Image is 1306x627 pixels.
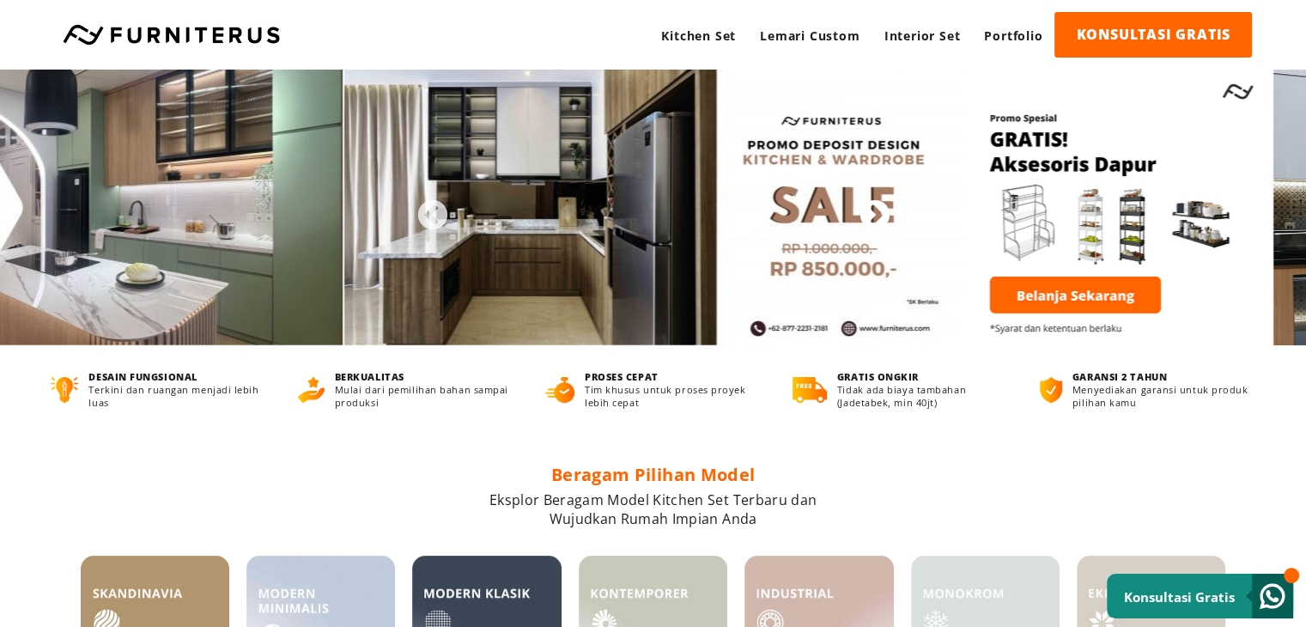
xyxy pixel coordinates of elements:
[335,383,513,409] p: Mulai dari pemilihan bahan sampai produksi
[335,370,513,383] h4: BERKUALITAS
[298,377,325,403] img: berkualitas.png
[81,463,1226,486] h2: Beragam Pilihan Model
[585,370,761,383] h4: PROSES CEPAT
[1054,12,1252,58] a: KONSULTASI GRATIS
[344,70,963,345] img: 2-2-scaled-e1693827117487.jpg
[972,12,1054,59] a: Portfolio
[748,12,872,59] a: Lemari Custom
[585,383,761,409] p: Tim khusus untuk proses proyek lebih cepat
[1072,370,1255,383] h4: GARANSI 2 TAHUN
[1072,383,1255,409] p: Menyediakan garansi untuk produk pilihan kamu
[1040,377,1062,403] img: bergaransi.png
[858,199,875,216] button: Next
[88,383,265,409] p: Terkini dan ruangan menjadi lebih luas
[872,12,973,59] a: Interior Set
[51,377,79,403] img: desain-fungsional.png
[1124,588,1235,606] small: Konsultasi Gratis
[1107,574,1293,618] a: Konsultasi Gratis
[81,490,1226,528] p: Eksplor Beragam Model Kitchen Set Terbaru dan Wujudkan Rumah Impian Anda
[837,370,1008,383] h4: GRATIS ONGKIR
[88,370,265,383] h4: DESAIN FUNGSIONAL
[416,199,433,216] button: Previous
[837,383,1008,409] p: Tidak ada biaya tambahan (Jadetabek, min 40jt)
[649,12,748,59] a: Kitchen Set
[793,377,827,403] img: gratis-ongkir.png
